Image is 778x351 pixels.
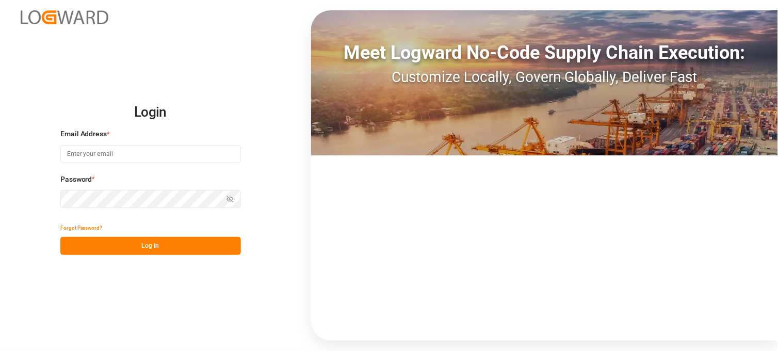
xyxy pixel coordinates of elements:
[60,219,103,237] button: Forgot Password?
[60,145,241,163] input: Enter your email
[60,237,241,255] button: Log In
[60,129,107,139] span: Email Address
[60,96,241,129] h2: Login
[21,10,108,24] img: Logward_new_orange.png
[311,67,778,88] div: Customize Locally, Govern Globally, Deliver Fast
[311,39,778,67] div: Meet Logward No-Code Supply Chain Execution:
[60,174,92,185] span: Password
